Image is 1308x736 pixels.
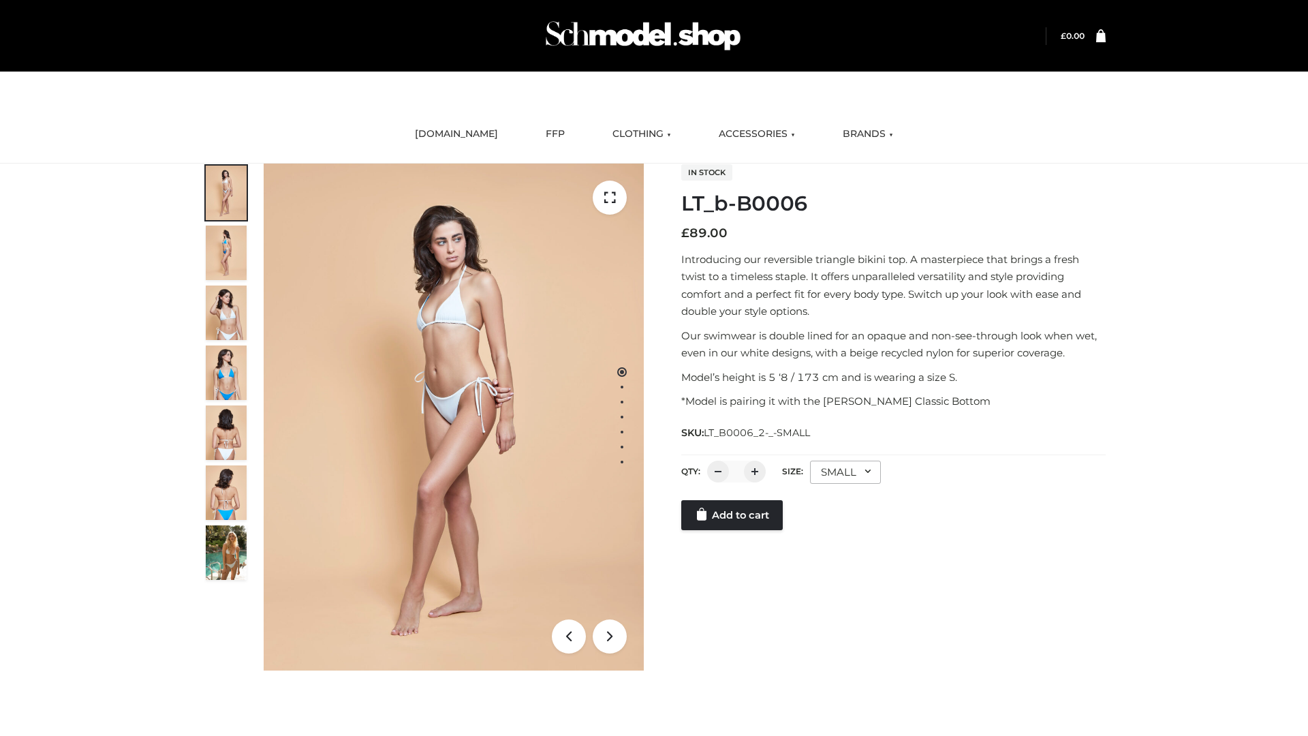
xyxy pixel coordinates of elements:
img: ArielClassicBikiniTop_CloudNine_AzureSky_OW114ECO_2-scaled.jpg [206,226,247,280]
bdi: 89.00 [681,226,728,241]
img: ArielClassicBikiniTop_CloudNine_AzureSky_OW114ECO_1-scaled.jpg [206,166,247,220]
label: QTY: [681,466,700,476]
a: BRANDS [832,119,903,149]
a: FFP [535,119,575,149]
a: £0.00 [1061,31,1085,41]
span: SKU: [681,425,811,441]
bdi: 0.00 [1061,31,1085,41]
img: ArielClassicBikiniTop_CloudNine_AzureSky_OW114ECO_1 [264,164,644,671]
img: ArielClassicBikiniTop_CloudNine_AzureSky_OW114ECO_3-scaled.jpg [206,286,247,340]
span: £ [1061,31,1066,41]
p: *Model is pairing it with the [PERSON_NAME] Classic Bottom [681,393,1106,410]
img: ArielClassicBikiniTop_CloudNine_AzureSky_OW114ECO_4-scaled.jpg [206,346,247,400]
p: Our swimwear is double lined for an opaque and non-see-through look when wet, even in our white d... [681,327,1106,362]
label: Size: [782,466,803,476]
img: Schmodel Admin 964 [541,9,745,63]
a: Add to cart [681,500,783,530]
p: Introducing our reversible triangle bikini top. A masterpiece that brings a fresh twist to a time... [681,251,1106,320]
span: LT_B0006_2-_-SMALL [704,427,810,439]
a: CLOTHING [602,119,681,149]
span: £ [681,226,689,241]
img: ArielClassicBikiniTop_CloudNine_AzureSky_OW114ECO_8-scaled.jpg [206,465,247,520]
a: ACCESSORIES [708,119,805,149]
span: In stock [681,164,732,181]
a: [DOMAIN_NAME] [405,119,508,149]
img: Arieltop_CloudNine_AzureSky2.jpg [206,525,247,580]
div: SMALL [810,461,881,484]
p: Model’s height is 5 ‘8 / 173 cm and is wearing a size S. [681,369,1106,386]
h1: LT_b-B0006 [681,191,1106,216]
img: ArielClassicBikiniTop_CloudNine_AzureSky_OW114ECO_7-scaled.jpg [206,405,247,460]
